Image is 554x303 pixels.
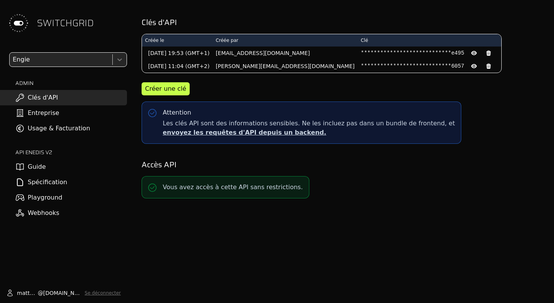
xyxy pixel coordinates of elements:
[145,84,186,93] div: Créer une clé
[163,119,455,137] span: Les clés API sont des informations sensibles. Ne les incluez pas dans un bundle de frontend, et
[142,82,190,95] button: Créer une clé
[213,47,358,60] td: [EMAIL_ADDRESS][DOMAIN_NAME]
[358,34,501,47] th: Clé
[142,60,213,73] td: [DATE] 11:04 (GMT+2)
[6,11,31,35] img: Switchgrid Logo
[142,47,213,60] td: [DATE] 19:53 (GMT+1)
[163,183,303,192] p: Vous avez accès à cette API sans restrictions.
[213,60,358,73] td: [PERSON_NAME][EMAIL_ADDRESS][DOMAIN_NAME]
[15,148,127,156] h2: API ENEDIS v2
[43,289,82,297] span: [DOMAIN_NAME]
[163,108,191,117] div: Attention
[213,34,358,47] th: Créée par
[17,289,38,297] span: matthieu
[85,290,121,296] button: Se déconnecter
[142,17,543,28] h2: Clés d'API
[38,289,43,297] span: @
[142,34,213,47] th: Créée le
[142,159,543,170] h2: Accès API
[163,128,455,137] p: envoyez les requêtes d'API depuis un backend.
[15,79,127,87] h2: ADMIN
[37,17,94,29] span: SWITCHGRID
